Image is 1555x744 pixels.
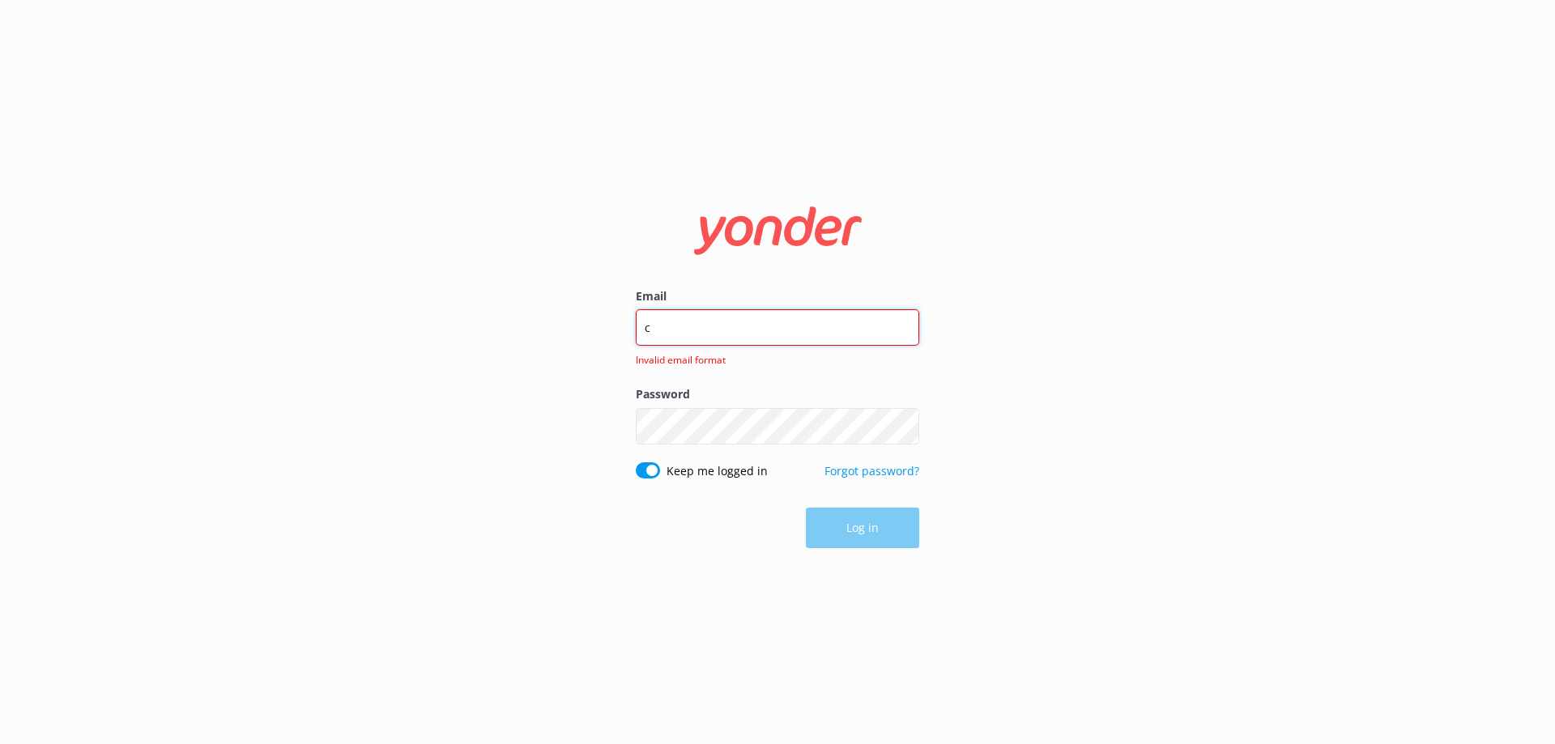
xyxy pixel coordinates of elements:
[667,462,768,480] label: Keep me logged in
[636,385,919,403] label: Password
[636,287,919,305] label: Email
[636,352,910,368] span: Invalid email format
[824,463,919,478] a: Forgot password?
[887,410,919,442] button: Show password
[636,309,919,346] input: user@emailaddress.com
